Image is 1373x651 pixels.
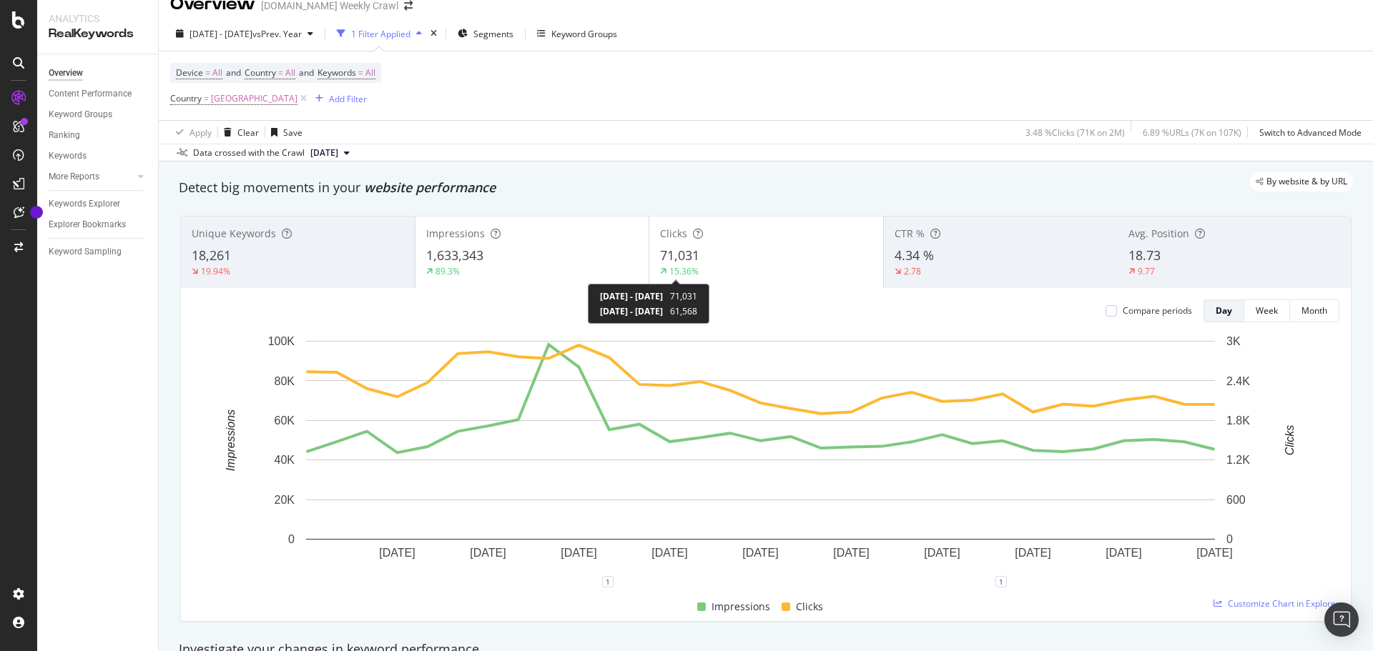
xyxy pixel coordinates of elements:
[1254,121,1362,144] button: Switch to Advanced Mode
[170,121,212,144] button: Apply
[660,247,699,264] span: 71,031
[1301,304,1327,317] div: Month
[742,547,778,559] text: [DATE]
[30,206,43,219] div: Tooltip anchor
[426,227,485,240] span: Impressions
[310,90,367,107] button: Add Filter
[49,217,148,232] a: Explorer Bookmarks
[1226,374,1250,387] text: 2.4K
[305,144,355,161] button: [DATE]
[278,66,283,79] span: =
[49,66,148,81] a: Overview
[331,22,428,45] button: 1 Filter Applied
[170,22,319,45] button: [DATE] - [DATE]vsPrev. Year
[218,121,259,144] button: Clear
[192,227,276,240] span: Unique Keywords
[561,547,596,559] text: [DATE]
[602,576,614,587] div: 1
[170,92,202,104] span: Country
[600,290,663,302] span: [DATE] - [DATE]
[49,217,126,232] div: Explorer Bookmarks
[252,28,302,40] span: vs Prev. Year
[226,66,241,79] span: and
[1256,304,1278,317] div: Week
[1106,547,1141,559] text: [DATE]
[190,28,252,40] span: [DATE] - [DATE]
[1226,335,1241,347] text: 3K
[1196,547,1232,559] text: [DATE]
[1226,414,1250,427] text: 1.8K
[428,26,440,41] div: times
[660,227,687,240] span: Clicks
[1226,494,1246,506] text: 600
[379,547,415,559] text: [DATE]
[49,244,148,259] a: Keyword Sampling
[904,265,921,277] div: 2.78
[1290,299,1339,322] button: Month
[351,28,410,40] div: 1 Filter Applied
[49,197,148,212] a: Keywords Explorer
[275,414,295,427] text: 60K
[670,305,697,317] span: 61,568
[204,92,209,104] span: =
[358,66,363,79] span: =
[470,547,506,559] text: [DATE]
[895,227,925,240] span: CTR %
[225,409,237,471] text: Impressions
[833,547,869,559] text: [DATE]
[670,290,697,302] span: 71,031
[49,107,148,122] a: Keyword Groups
[205,66,210,79] span: =
[49,128,80,143] div: Ranking
[1324,602,1359,637] div: Open Intercom Messenger
[452,22,519,45] button: Segments
[329,93,367,105] div: Add Filter
[49,169,134,184] a: More Reports
[212,63,222,83] span: All
[201,265,230,277] div: 19.94%
[265,121,302,144] button: Save
[192,334,1329,582] svg: A chart.
[49,149,87,164] div: Keywords
[600,305,663,317] span: [DATE] - [DATE]
[1226,533,1233,545] text: 0
[283,126,302,139] div: Save
[426,247,483,264] span: 1,633,343
[49,197,120,212] div: Keywords Explorer
[531,22,623,45] button: Keyword Groups
[1284,425,1296,456] text: Clicks
[1015,547,1050,559] text: [DATE]
[49,11,147,26] div: Analytics
[1128,247,1161,264] span: 18.73
[49,107,112,122] div: Keyword Groups
[237,126,259,139] div: Clear
[796,598,823,615] span: Clicks
[299,66,314,79] span: and
[1138,265,1155,277] div: 9.77
[1204,299,1244,322] button: Day
[49,66,83,81] div: Overview
[49,244,122,259] div: Keyword Sampling
[669,265,699,277] div: 15.36%
[473,28,513,40] span: Segments
[193,146,305,159] div: Data crossed with the Crawl
[404,1,413,11] div: arrow-right-arrow-left
[1228,597,1339,610] span: Customize Chart in Explorer
[288,533,295,545] text: 0
[895,247,934,264] span: 4.34 %
[651,547,687,559] text: [DATE]
[318,66,356,79] span: Keywords
[176,66,203,79] span: Device
[190,126,212,139] div: Apply
[1250,172,1353,192] div: legacy label
[49,149,148,164] a: Keywords
[192,247,231,264] span: 18,261
[49,128,148,143] a: Ranking
[1214,597,1339,610] a: Customize Chart in Explorer
[49,169,99,184] div: More Reports
[1128,227,1189,240] span: Avg. Position
[268,335,295,347] text: 100K
[924,547,960,559] text: [DATE]
[712,598,770,615] span: Impressions
[49,26,147,42] div: RealKeywords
